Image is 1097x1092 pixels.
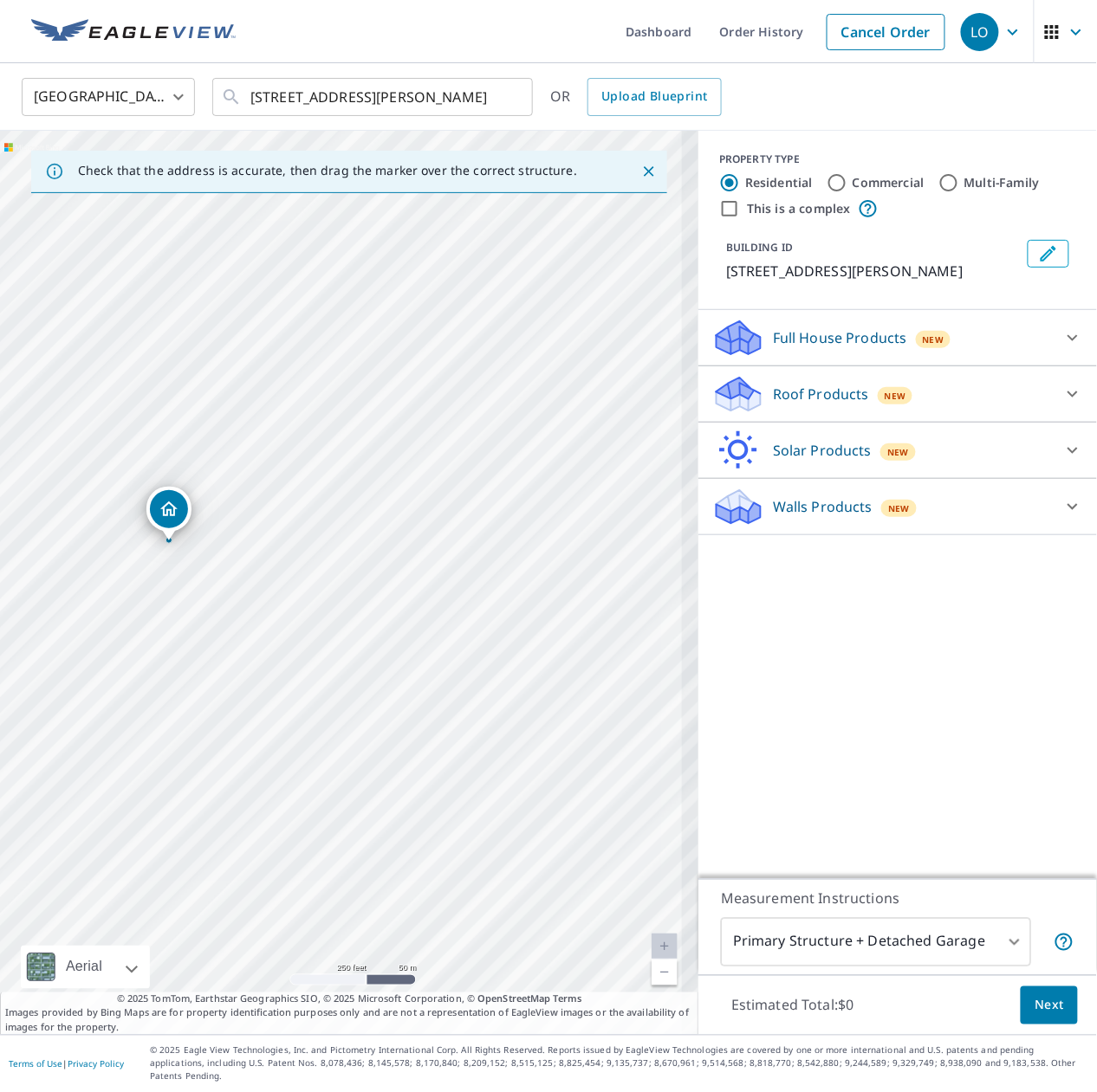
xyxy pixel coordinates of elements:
span: New [887,445,909,459]
span: New [885,389,906,403]
p: Solar Products [773,440,872,461]
label: Multi-Family [964,174,1040,191]
a: Current Level 18.606622283016385, Zoom Out [652,960,678,985]
div: Dropped pin, building 1, Residential property, 1711 Henderson Ave Beloit, WI 53511 [146,487,191,540]
p: Roof Products [773,384,869,404]
label: Commercial [853,174,925,191]
button: Close [638,160,660,183]
label: Residential [745,174,813,191]
div: [GEOGRAPHIC_DATA] [22,73,195,121]
span: Next [1035,995,1064,1017]
a: Upload Blueprint [587,78,721,116]
div: Aerial [61,946,107,989]
p: Full House Products [773,327,907,348]
img: EV Logo [31,19,236,45]
a: OpenStreetMap [477,992,550,1005]
p: | [9,1059,124,1069]
div: Full House ProductsNew [712,317,1083,359]
div: Primary Structure + Detached Garage [721,918,1031,966]
div: Walls ProductsNew [712,486,1083,527]
p: Estimated Total: $0 [717,986,868,1024]
button: Edit building 1 [1028,240,1069,268]
div: Aerial [21,946,150,989]
a: Terms of Use [9,1058,62,1070]
p: Check that the address is accurate, then drag the marker over the correct structure. [78,163,577,178]
input: Search by address or latitude-longitude [250,73,497,121]
div: LO [961,13,999,51]
a: Cancel Order [827,14,945,50]
div: PROPERTY TYPE [719,152,1076,167]
button: Next [1021,986,1078,1025]
span: Upload Blueprint [601,86,707,107]
span: Your report will include the primary structure and a detached garage if one exists. [1054,932,1074,953]
div: Roof ProductsNew [712,373,1083,415]
div: OR [550,78,722,116]
span: New [888,501,910,515]
span: © 2025 TomTom, Earthstar Geographics SIO, © 2025 Microsoft Corporation, © [117,992,582,1007]
p: Walls Products [773,496,873,517]
span: New [923,333,944,346]
a: Privacy Policy [68,1058,124,1070]
p: © 2025 Eagle View Technologies, Inc. and Pictometry International Corp. All Rights Reserved. Repo... [150,1044,1088,1083]
a: Current Level 18.606622283016385, Zoom In Disabled [652,934,678,960]
a: Terms [554,992,582,1005]
p: [STREET_ADDRESS][PERSON_NAME] [726,261,1021,281]
p: BUILDING ID [726,240,793,255]
div: Solar ProductsNew [712,430,1083,471]
p: Measurement Instructions [721,888,1074,909]
label: This is a complex [747,200,851,217]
